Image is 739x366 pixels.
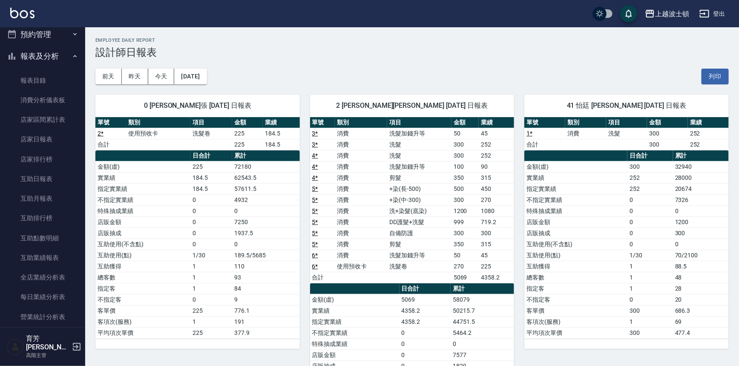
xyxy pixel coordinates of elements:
td: 377.9 [232,327,299,338]
table: a dense table [524,117,729,150]
td: 0 [232,205,299,216]
td: 特殊抽成業績 [95,205,190,216]
td: 洗髮加錢升等 [387,128,451,139]
th: 業績 [479,117,514,128]
td: 50215.7 [451,305,514,316]
td: 300 [627,161,673,172]
td: 合計 [95,139,126,150]
td: 洗髮加錢升等 [387,161,451,172]
td: 0 [400,327,451,338]
td: 店販抽成 [524,228,627,239]
td: 191 [232,316,299,327]
th: 項目 [606,117,647,128]
a: 全店業績分析表 [3,268,82,287]
td: 互助使用(點) [95,250,190,261]
td: 消費 [335,239,387,250]
td: +染(長-500) [387,183,451,194]
th: 累計 [673,150,729,161]
td: 1 [627,261,673,272]
p: 高階主管 [26,352,69,359]
td: 0 [627,216,673,228]
td: 300 [627,327,673,338]
td: 252 [688,128,729,139]
td: 洗髮 [387,139,451,150]
td: 1 [190,261,232,272]
div: 上越波士頓 [655,9,689,19]
td: 實業績 [524,172,627,183]
td: 店販金額 [95,216,190,228]
td: 0 [190,239,232,250]
button: save [620,5,637,22]
a: 互助排行榜 [3,208,82,228]
td: 消費 [335,172,387,183]
td: 72180 [232,161,299,172]
td: 300 [479,228,514,239]
th: 類別 [126,117,190,128]
a: 營業項目月分析表 [3,327,82,346]
td: 總客數 [95,272,190,283]
table: a dense table [95,150,300,339]
a: 店家日報表 [3,130,82,149]
td: 消費 [335,250,387,261]
td: 50 [451,128,479,139]
td: 300 [673,228,729,239]
td: 指定客 [524,283,627,294]
td: 5069 [451,272,479,283]
td: 70/2100 [673,250,729,261]
span: 41 怡廷 [PERSON_NAME] [DATE] 日報表 [535,101,719,110]
td: 指定實業績 [310,316,400,327]
td: 4358.2 [400,316,451,327]
th: 單號 [95,117,126,128]
button: 報表及分析 [3,45,82,67]
td: 1080 [479,205,514,216]
th: 日合計 [627,150,673,161]
td: 0 [190,294,232,305]
td: 指定實業績 [524,183,627,194]
td: 5069 [400,294,451,305]
td: 客項次(服務) [524,316,627,327]
th: 累計 [451,283,514,294]
th: 日合計 [400,283,451,294]
th: 類別 [335,117,387,128]
td: 7326 [673,194,729,205]
td: 0 [451,338,514,349]
td: 0 [190,205,232,216]
td: 特殊抽成業績 [524,205,627,216]
td: 0 [190,216,232,228]
th: 業績 [688,117,729,128]
td: 184.5 [263,128,300,139]
td: 69 [673,316,729,327]
td: 300 [647,139,688,150]
a: 互助日報表 [3,169,82,189]
td: 225 [190,161,232,172]
td: 洗髮 [606,128,647,139]
td: 300 [647,128,688,139]
td: 0 [400,338,451,349]
td: 洗髮加錢升等 [387,250,451,261]
td: 300 [451,139,479,150]
td: 客單價 [95,305,190,316]
td: 0 [232,239,299,250]
td: 58079 [451,294,514,305]
td: 1 [190,316,232,327]
td: 消費 [565,128,606,139]
img: Person [7,338,24,355]
td: 315 [479,172,514,183]
td: 270 [451,261,479,272]
td: 184.5 [263,139,300,150]
td: 店販金額 [310,349,400,360]
td: 總客數 [524,272,627,283]
td: 使用預收卡 [335,261,387,272]
td: 350 [451,172,479,183]
td: 特殊抽成業績 [310,338,400,349]
td: 1937.5 [232,228,299,239]
td: 225 [479,261,514,272]
td: 1 [190,272,232,283]
a: 店家區間累計表 [3,110,82,130]
td: 消費 [335,194,387,205]
td: 洗髮卷 [387,261,451,272]
td: 1 [190,283,232,294]
td: 0 [673,205,729,216]
button: 今天 [148,69,175,84]
td: 洗髮卷 [190,128,232,139]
